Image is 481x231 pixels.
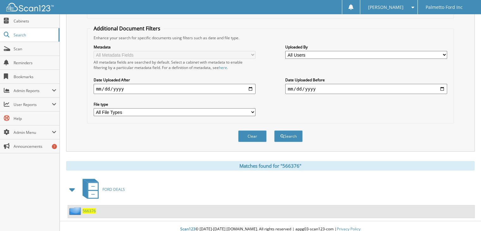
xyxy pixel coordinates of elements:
[52,144,57,149] div: 7
[14,32,55,38] span: Search
[6,3,54,11] img: scan123-logo-white.svg
[69,207,83,215] img: folder2.png
[285,77,447,83] label: Date Uploaded Before
[83,208,96,214] a: 566376
[14,102,52,107] span: User Reports
[238,130,267,142] button: Clear
[94,77,256,83] label: Date Uploaded After
[14,88,52,93] span: Admin Reports
[102,187,125,192] span: FORD DEALS
[14,46,56,52] span: Scan
[90,35,451,41] div: Enhance your search for specific documents using filters such as date and file type.
[94,59,256,70] div: All metadata fields are searched by default. Select a cabinet with metadata to enable filtering b...
[14,116,56,121] span: Help
[14,60,56,66] span: Reminders
[14,130,52,135] span: Admin Menu
[66,161,475,171] div: Matches found for "566376"
[285,44,447,50] label: Uploaded By
[94,84,256,94] input: start
[14,144,56,149] span: Announcements
[94,102,256,107] label: File type
[219,65,227,70] a: here
[14,18,56,24] span: Cabinets
[14,74,56,79] span: Bookmarks
[426,5,463,9] span: Palmetto Ford Inc
[368,5,404,9] span: [PERSON_NAME]
[449,201,481,231] iframe: Chat Widget
[285,84,447,94] input: end
[79,177,125,202] a: FORD DEALS
[94,44,256,50] label: Metadata
[90,25,163,32] legend: Additional Document Filters
[274,130,303,142] button: Search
